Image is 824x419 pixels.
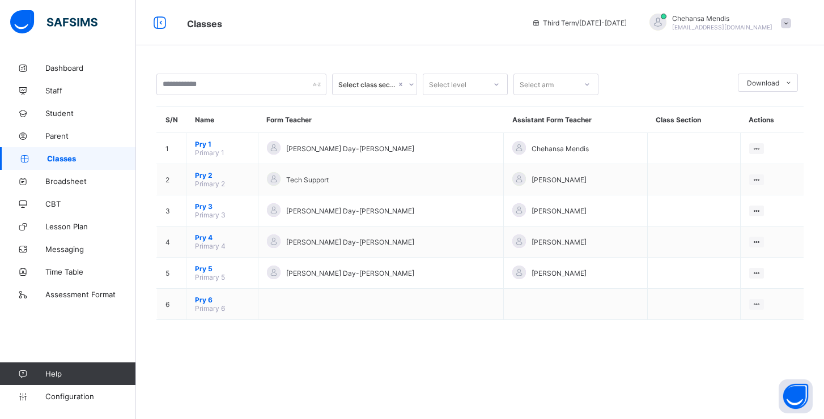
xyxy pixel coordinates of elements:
[157,195,186,226] td: 3
[429,74,466,95] div: Select level
[195,264,249,273] span: Pry 5
[286,176,329,184] span: Tech Support
[195,233,249,242] span: Pry 4
[45,245,136,254] span: Messaging
[195,296,249,304] span: Pry 6
[186,107,258,133] th: Name
[747,79,779,87] span: Download
[45,63,136,72] span: Dashboard
[532,19,627,27] span: session/term information
[504,107,647,133] th: Assistant Form Teacher
[195,179,225,188] span: Primary 2
[195,273,225,281] span: Primary 5
[157,289,186,320] td: 6
[45,222,136,231] span: Lesson Plan
[157,107,186,133] th: S/N
[195,202,249,211] span: Pry 3
[532,207,587,215] span: [PERSON_NAME]
[45,86,136,95] span: Staff
[532,144,589,153] span: Chehansa Mendis
[45,109,136,118] span: Student
[286,269,414,277] span: [PERSON_NAME] Day-[PERSON_NAME]
[45,199,136,208] span: CBT
[45,392,135,401] span: Configuration
[47,154,136,163] span: Classes
[195,148,224,157] span: Primary 1
[672,14,772,23] span: Chehansa Mendis
[286,144,414,153] span: [PERSON_NAME] Day-[PERSON_NAME]
[520,74,554,95] div: Select arm
[157,226,186,258] td: 4
[157,133,186,164] td: 1
[187,18,222,29] span: Classes
[286,238,414,246] span: [PERSON_NAME] Day-[PERSON_NAME]
[647,107,740,133] th: Class Section
[45,290,136,299] span: Assessment Format
[195,211,226,219] span: Primary 3
[779,379,813,413] button: Open asap
[195,242,226,250] span: Primary 4
[157,164,186,195] td: 2
[195,304,225,313] span: Primary 6
[672,24,772,31] span: [EMAIL_ADDRESS][DOMAIN_NAME]
[45,177,136,186] span: Broadsheet
[157,258,186,289] td: 5
[45,369,135,378] span: Help
[10,10,97,34] img: safsims
[45,131,136,140] span: Parent
[532,269,587,277] span: [PERSON_NAME]
[45,267,136,276] span: Time Table
[195,140,249,148] span: Pry 1
[740,107,804,133] th: Actions
[258,107,504,133] th: Form Teacher
[286,207,414,215] span: [PERSON_NAME] Day-[PERSON_NAME]
[532,238,587,246] span: [PERSON_NAME]
[338,80,396,89] div: Select class section
[195,171,249,179] span: Pry 2
[532,176,587,184] span: [PERSON_NAME]
[638,14,797,32] div: ChehansaMendis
